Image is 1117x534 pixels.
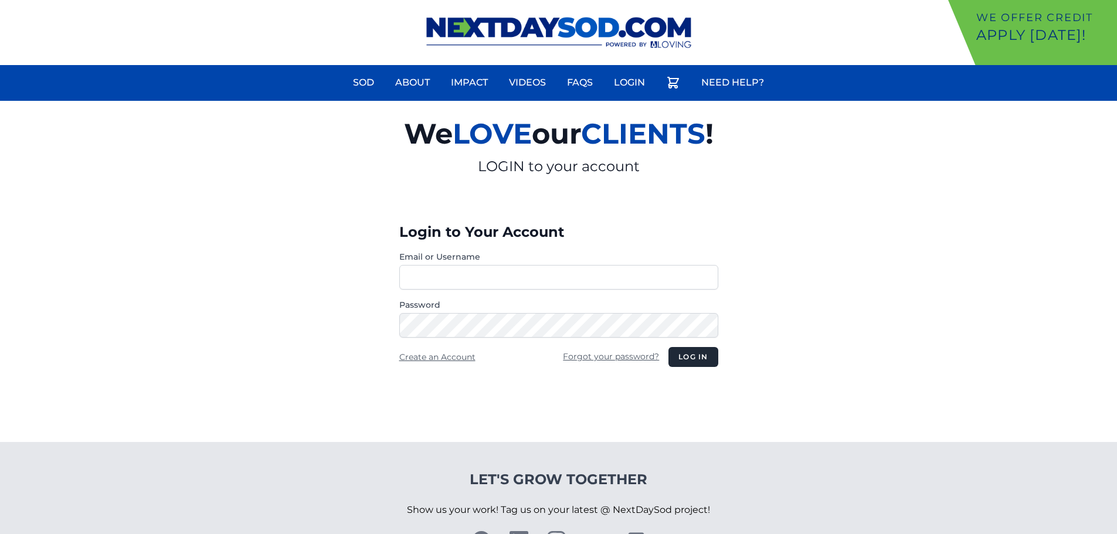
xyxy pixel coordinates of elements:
a: Forgot your password? [563,351,659,362]
p: We offer Credit [976,9,1112,26]
h2: We our ! [268,110,850,157]
a: FAQs [560,69,600,97]
label: Email or Username [399,251,718,263]
h4: Let's Grow Together [407,470,710,489]
a: Login [607,69,652,97]
span: LOVE [453,117,532,151]
a: Sod [346,69,381,97]
p: Apply [DATE]! [976,26,1112,45]
a: Create an Account [399,352,476,362]
p: Show us your work! Tag us on your latest @ NextDaySod project! [407,489,710,531]
a: Need Help? [694,69,771,97]
label: Password [399,299,718,311]
span: CLIENTS [581,117,705,151]
p: LOGIN to your account [268,157,850,176]
a: Videos [502,69,553,97]
a: Impact [444,69,495,97]
h3: Login to Your Account [399,223,718,242]
button: Log in [668,347,718,367]
a: About [388,69,437,97]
